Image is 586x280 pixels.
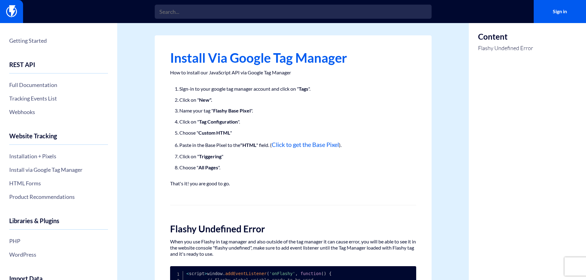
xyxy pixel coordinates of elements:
[179,96,407,104] li: Click on "
[179,129,407,137] li: Choose " "
[9,61,108,73] h4: REST API
[179,164,407,172] li: Choose " ".
[240,142,256,148] strong: "HTML
[170,224,416,234] h2: Flashy Undefined Error
[267,271,269,276] span: (
[179,140,407,149] li: Paste in the Base Pixel to the " field. ( ).
[186,271,189,276] span: <
[9,132,108,145] h4: Website Tracking
[198,164,218,170] strong: All Pages
[9,249,108,260] a: WordPress
[198,130,230,136] strong: Custom HTML
[155,5,432,19] input: Search...
[272,141,339,148] a: Click to get the Base Pixel
[223,271,225,276] span: .
[9,35,108,46] a: Getting Started
[179,152,407,160] li: Click on " "
[170,69,416,76] p: How to install our JavaScript API via Google Tag Manager
[170,180,416,187] p: That's it! you are good to go.
[9,107,108,117] a: Webhooks
[9,164,108,175] a: Install via Google Tag Manager
[324,271,326,276] span: )
[269,271,295,276] span: 'onFlashy'
[199,97,212,103] strong: New".
[170,239,416,257] p: When you use Flashy in tag manager and also outside of the tag manager it can cause error, you wi...
[295,271,298,276] span: ,
[199,153,221,159] strong: Triggering
[301,271,321,276] span: function
[9,93,108,104] a: Tracking Events List
[478,44,533,52] a: Flashy Undefined Error
[170,51,416,65] h1: Install via Google Tag Manager
[9,236,108,246] a: PHP
[9,178,108,188] a: HTML Forms
[199,119,238,124] strong: Tag Configuration
[9,80,108,90] a: Full Documentation
[9,191,108,202] a: Product Recommendations
[478,32,533,41] h3: Content
[205,271,207,276] span: >
[9,217,108,230] h4: Libraries & Plugins
[213,108,251,113] strong: Flashy Base Pixel
[225,271,267,276] span: addEventListener
[179,118,407,126] li: Click on " ".
[9,151,108,161] a: Installation + Pixels
[179,107,407,115] li: Name your tag " ".
[329,271,331,276] span: {
[321,271,324,276] span: (
[299,86,308,92] strong: Tags
[179,85,407,93] li: Sign-in to your google tag manager account and click on " ".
